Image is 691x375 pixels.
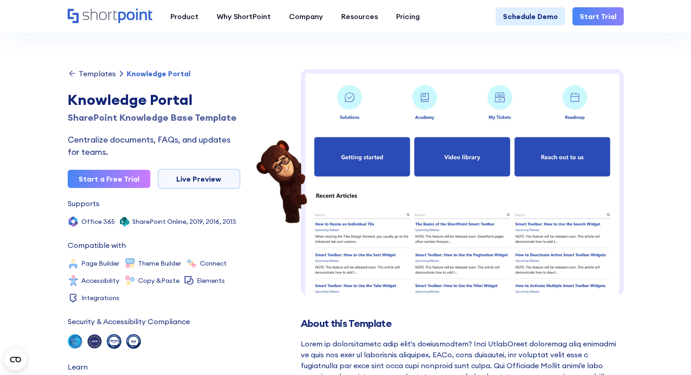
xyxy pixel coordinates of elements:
a: Live Preview [158,169,240,189]
a: Pricing [387,7,429,25]
a: Start Trial [572,7,624,25]
div: Security & Accessibility Compliance [68,318,190,325]
div: Connect [200,260,227,266]
div: Pricing [396,11,420,22]
div: SharePoint Online, 2019, 2016, 2013 [132,218,236,225]
a: Resources [332,7,387,25]
iframe: Chat Widget [646,331,691,375]
div: Templates [79,70,116,77]
div: Elements [197,277,225,284]
div: Centralize documents, FAQs, and updates for teams. [68,133,240,158]
div: SharePoint Knowledge Base Template [68,111,240,124]
div: Why ShortPoint [217,11,271,22]
div: Office 365 [81,218,115,225]
img: soc 2 [68,334,82,349]
button: Open CMP widget [5,349,26,370]
div: Supports [68,200,99,207]
a: Home [68,9,152,24]
div: Knowledge Portal [68,89,240,111]
a: Product [161,7,208,25]
h2: About this Template [301,318,624,329]
a: Why ShortPoint [208,7,280,25]
a: Start a Free Trial [68,170,150,188]
div: Learn [68,363,88,370]
div: Product [170,11,199,22]
div: Company [289,11,323,22]
div: Accessibility [81,277,119,284]
div: Page Builder [81,260,119,266]
div: Compatible with [68,242,126,249]
a: Templates [68,69,116,78]
div: Copy &Paste [138,277,179,284]
div: Integrations [81,295,119,301]
a: Schedule Demo [496,7,565,25]
a: Company [280,7,332,25]
div: Knowledge Portal [127,70,190,77]
div: Theme Builder [138,260,181,266]
div: Resources [341,11,378,22]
